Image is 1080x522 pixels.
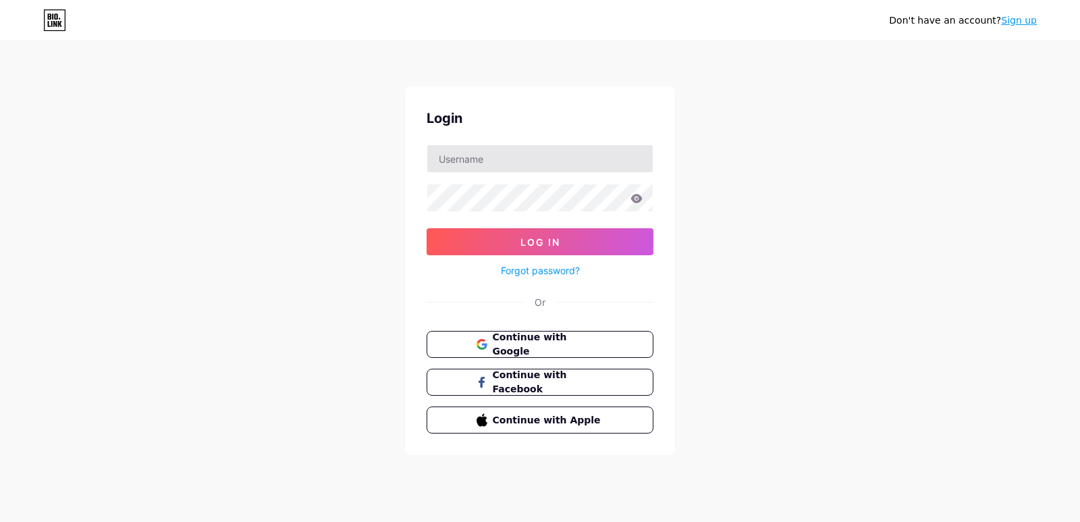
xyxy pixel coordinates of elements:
[501,263,580,278] a: Forgot password?
[427,331,653,358] button: Continue with Google
[493,413,604,427] span: Continue with Apple
[520,236,560,248] span: Log In
[535,295,545,309] div: Or
[427,145,653,172] input: Username
[1001,15,1037,26] a: Sign up
[427,369,653,396] button: Continue with Facebook
[427,108,653,128] div: Login
[427,228,653,255] button: Log In
[427,407,653,434] button: Continue with Apple
[889,14,1037,28] div: Don't have an account?
[493,368,604,396] span: Continue with Facebook
[493,330,604,359] span: Continue with Google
